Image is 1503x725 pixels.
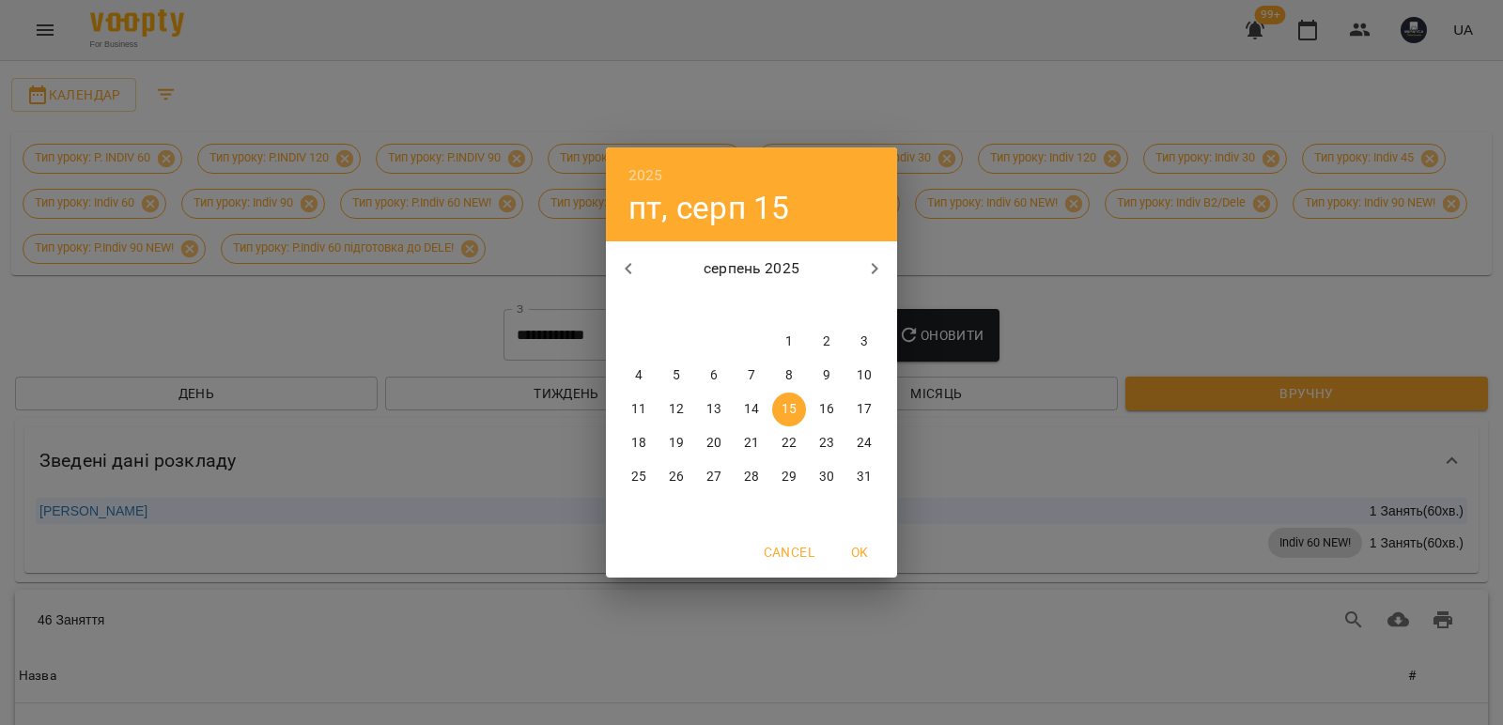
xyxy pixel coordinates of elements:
[772,393,806,426] button: 15
[622,460,656,494] button: 25
[857,434,872,453] p: 24
[772,359,806,393] button: 8
[748,366,755,385] p: 7
[669,468,684,486] p: 26
[659,297,693,316] span: вт
[857,468,872,486] p: 31
[847,325,881,359] button: 3
[847,297,881,316] span: нд
[697,359,731,393] button: 6
[847,359,881,393] button: 10
[706,400,721,419] p: 13
[622,393,656,426] button: 11
[628,162,663,189] button: 2025
[706,468,721,486] p: 27
[697,460,731,494] button: 27
[659,393,693,426] button: 12
[697,393,731,426] button: 13
[772,325,806,359] button: 1
[782,400,797,419] p: 15
[810,325,844,359] button: 2
[744,434,759,453] p: 21
[659,460,693,494] button: 26
[810,393,844,426] button: 16
[772,426,806,460] button: 22
[735,393,768,426] button: 14
[631,468,646,486] p: 25
[735,297,768,316] span: чт
[669,434,684,453] p: 19
[857,400,872,419] p: 17
[622,426,656,460] button: 18
[847,393,881,426] button: 17
[837,541,882,563] span: OK
[735,359,768,393] button: 7
[782,434,797,453] p: 22
[810,460,844,494] button: 30
[669,400,684,419] p: 12
[659,426,693,460] button: 19
[756,535,822,569] button: Cancel
[829,535,890,569] button: OK
[631,434,646,453] p: 18
[810,297,844,316] span: сб
[772,460,806,494] button: 29
[651,257,853,280] p: серпень 2025
[706,434,721,453] p: 20
[819,468,834,486] p: 30
[782,468,797,486] p: 29
[673,366,680,385] p: 5
[744,400,759,419] p: 14
[628,189,790,227] button: пт, серп 15
[810,359,844,393] button: 9
[857,366,872,385] p: 10
[659,359,693,393] button: 5
[819,400,834,419] p: 16
[735,426,768,460] button: 21
[785,366,793,385] p: 8
[764,541,814,563] span: Cancel
[697,426,731,460] button: 20
[744,468,759,486] p: 28
[847,460,881,494] button: 31
[631,400,646,419] p: 11
[772,297,806,316] span: пт
[622,359,656,393] button: 4
[823,366,830,385] p: 9
[622,297,656,316] span: пн
[710,366,718,385] p: 6
[823,332,830,351] p: 2
[697,297,731,316] span: ср
[810,426,844,460] button: 23
[785,332,793,351] p: 1
[847,426,881,460] button: 24
[819,434,834,453] p: 23
[735,460,768,494] button: 28
[860,332,868,351] p: 3
[635,366,643,385] p: 4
